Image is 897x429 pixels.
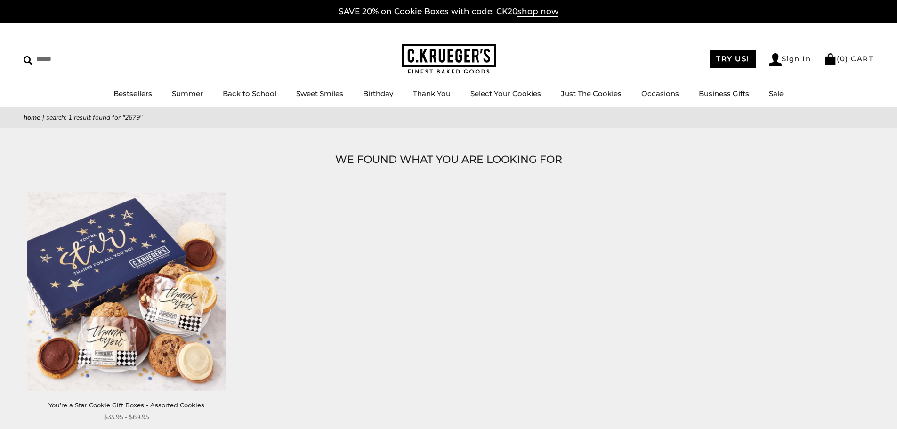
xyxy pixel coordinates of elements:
a: Birthday [363,89,393,98]
a: Business Gifts [699,89,749,98]
h1: WE FOUND WHAT YOU ARE LOOKING FOR [38,151,859,168]
a: Home [24,113,40,122]
a: (0) CART [824,54,873,63]
a: Summer [172,89,203,98]
span: shop now [517,7,558,17]
img: Account [769,53,782,66]
img: C.KRUEGER'S [402,44,496,74]
img: Search [24,56,32,65]
a: Back to School [223,89,276,98]
a: Occasions [641,89,679,98]
a: Sign In [769,53,811,66]
img: You’re a Star Cookie Gift Boxes - Assorted Cookies [27,192,226,390]
input: Search [24,52,136,66]
a: Sweet Smiles [296,89,343,98]
span: Search: 1 result found for "2679" [46,113,142,122]
span: $35.95 - $69.95 [104,412,149,422]
span: 0 [840,54,846,63]
nav: breadcrumbs [24,112,873,123]
a: Sale [769,89,784,98]
a: Just The Cookies [561,89,622,98]
a: SAVE 20% on Cookie Boxes with code: CK20shop now [339,7,558,17]
a: Thank You [413,89,451,98]
img: Bag [824,53,837,65]
span: | [42,113,44,122]
a: TRY US! [710,50,756,68]
a: Select Your Cookies [470,89,541,98]
a: You’re a Star Cookie Gift Boxes - Assorted Cookies [48,401,204,409]
a: Bestsellers [113,89,152,98]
